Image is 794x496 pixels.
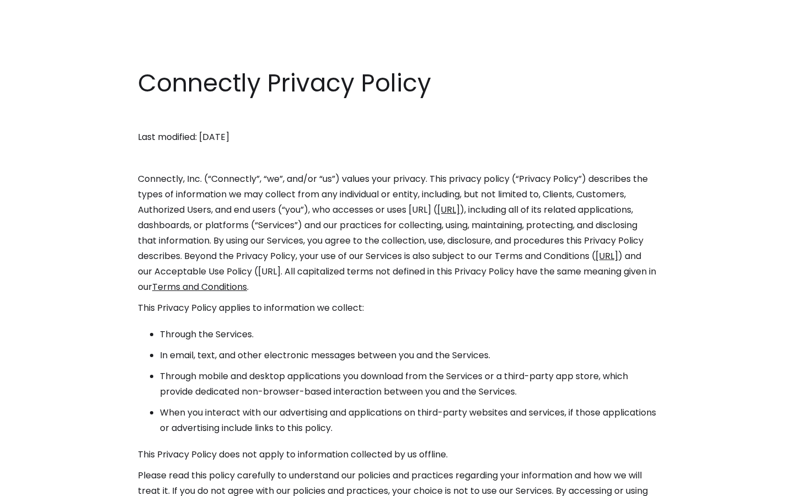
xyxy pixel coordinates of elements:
[160,369,656,400] li: Through mobile and desktop applications you download from the Services or a third-party app store...
[160,348,656,363] li: In email, text, and other electronic messages between you and the Services.
[138,130,656,145] p: Last modified: [DATE]
[152,281,247,293] a: Terms and Conditions
[160,405,656,436] li: When you interact with our advertising and applications on third-party websites and services, if ...
[138,150,656,166] p: ‍
[595,250,618,262] a: [URL]
[437,203,460,216] a: [URL]
[138,109,656,124] p: ‍
[160,327,656,342] li: Through the Services.
[138,171,656,295] p: Connectly, Inc. (“Connectly”, “we”, and/or “us”) values your privacy. This privacy policy (“Priva...
[138,66,656,100] h1: Connectly Privacy Policy
[138,300,656,316] p: This Privacy Policy applies to information we collect:
[22,477,66,492] ul: Language list
[138,447,656,462] p: This Privacy Policy does not apply to information collected by us offline.
[11,476,66,492] aside: Language selected: English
